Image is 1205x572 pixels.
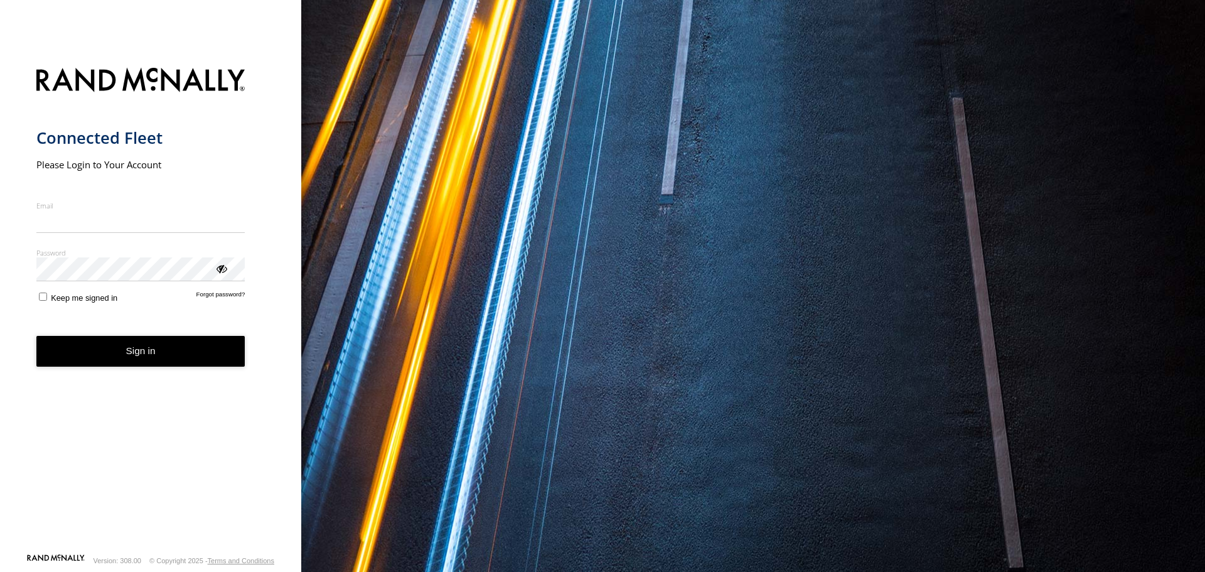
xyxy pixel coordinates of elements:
h2: Please Login to Your Account [36,158,245,171]
a: Visit our Website [27,554,85,567]
div: ViewPassword [215,262,227,274]
a: Terms and Conditions [208,557,274,564]
div: © Copyright 2025 - [149,557,274,564]
button: Sign in [36,336,245,367]
a: Forgot password? [196,291,245,303]
input: Keep me signed in [39,293,47,301]
h1: Connected Fleet [36,127,245,148]
label: Email [36,201,245,210]
div: Version: 308.00 [94,557,141,564]
label: Password [36,248,245,257]
span: Keep me signed in [51,293,117,303]
img: Rand McNally [36,65,245,97]
form: main [36,60,265,553]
